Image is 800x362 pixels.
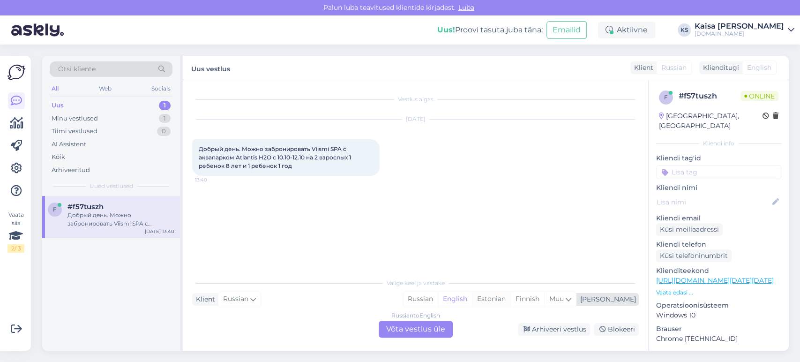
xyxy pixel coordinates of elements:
[438,292,472,306] div: English
[403,292,438,306] div: Russian
[656,139,781,148] div: Kliendi info
[150,83,172,95] div: Socials
[97,83,113,95] div: Web
[52,152,65,162] div: Kõik
[159,114,171,123] div: 1
[664,94,668,101] span: f
[695,23,794,38] a: Kaisa [PERSON_NAME][DOMAIN_NAME]
[657,197,770,207] input: Lisa nimi
[549,294,564,303] span: Muu
[656,301,781,310] p: Operatsioonisüsteem
[740,91,778,101] span: Online
[594,323,639,336] div: Blokeeri
[223,294,248,304] span: Russian
[159,101,171,110] div: 1
[656,324,781,334] p: Brauser
[52,127,97,136] div: Tiimi vestlused
[678,23,691,37] div: KS
[656,266,781,276] p: Klienditeekond
[518,323,590,336] div: Arhiveeri vestlus
[52,114,98,123] div: Minu vestlused
[192,95,639,104] div: Vestlus algas
[472,292,510,306] div: Estonian
[598,22,655,38] div: Aktiivne
[192,115,639,123] div: [DATE]
[699,63,739,73] div: Klienditugi
[576,294,636,304] div: [PERSON_NAME]
[437,24,543,36] div: Proovi tasuta juba täna:
[546,21,587,39] button: Emailid
[510,292,544,306] div: Finnish
[656,213,781,223] p: Kliendi email
[679,90,740,102] div: # f57tuszh
[195,176,230,183] span: 13:40
[379,321,453,338] div: Võta vestlus üle
[747,63,771,73] span: English
[145,228,174,235] div: [DATE] 13:40
[7,244,24,253] div: 2 / 3
[656,249,732,262] div: Küsi telefoninumbrit
[656,223,723,236] div: Küsi meiliaadressi
[58,64,96,74] span: Otsi kliente
[656,165,781,179] input: Lisa tag
[192,279,639,287] div: Valige keel ja vastake
[661,63,687,73] span: Russian
[695,30,784,38] div: [DOMAIN_NAME]
[67,203,104,211] span: #f57tuszh
[391,311,440,320] div: Russian to English
[630,63,653,73] div: Klient
[52,140,86,149] div: AI Assistent
[656,276,774,285] a: [URL][DOMAIN_NAME][DATE][DATE]
[191,61,230,74] label: Uus vestlus
[656,310,781,320] p: Windows 10
[659,111,763,131] div: [GEOGRAPHIC_DATA], [GEOGRAPHIC_DATA]
[90,182,133,190] span: Uued vestlused
[656,288,781,297] p: Vaata edasi ...
[157,127,171,136] div: 0
[656,183,781,193] p: Kliendi nimi
[656,153,781,163] p: Kliendi tag'id
[656,334,781,344] p: Chrome [TECHNICAL_ID]
[52,101,64,110] div: Uus
[52,166,90,175] div: Arhiveeritud
[199,145,352,169] span: Добрый день. Можно забронировать Viismi SPA с аквапарком Atlantis H2O с 10.10-12.10 на 2 взрослых...
[695,23,784,30] div: Kaisa [PERSON_NAME]
[7,63,25,81] img: Askly Logo
[192,294,215,304] div: Klient
[50,83,60,95] div: All
[53,206,57,213] span: f
[656,240,781,249] p: Kliendi telefon
[67,211,174,228] div: Добрый день. Можно забронировать Viismi SPA с аквапарком Atlantis H2O с 10.10-12.10 на 2 взрослых...
[456,3,477,12] span: Luba
[437,25,455,34] b: Uus!
[7,211,24,253] div: Vaata siia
